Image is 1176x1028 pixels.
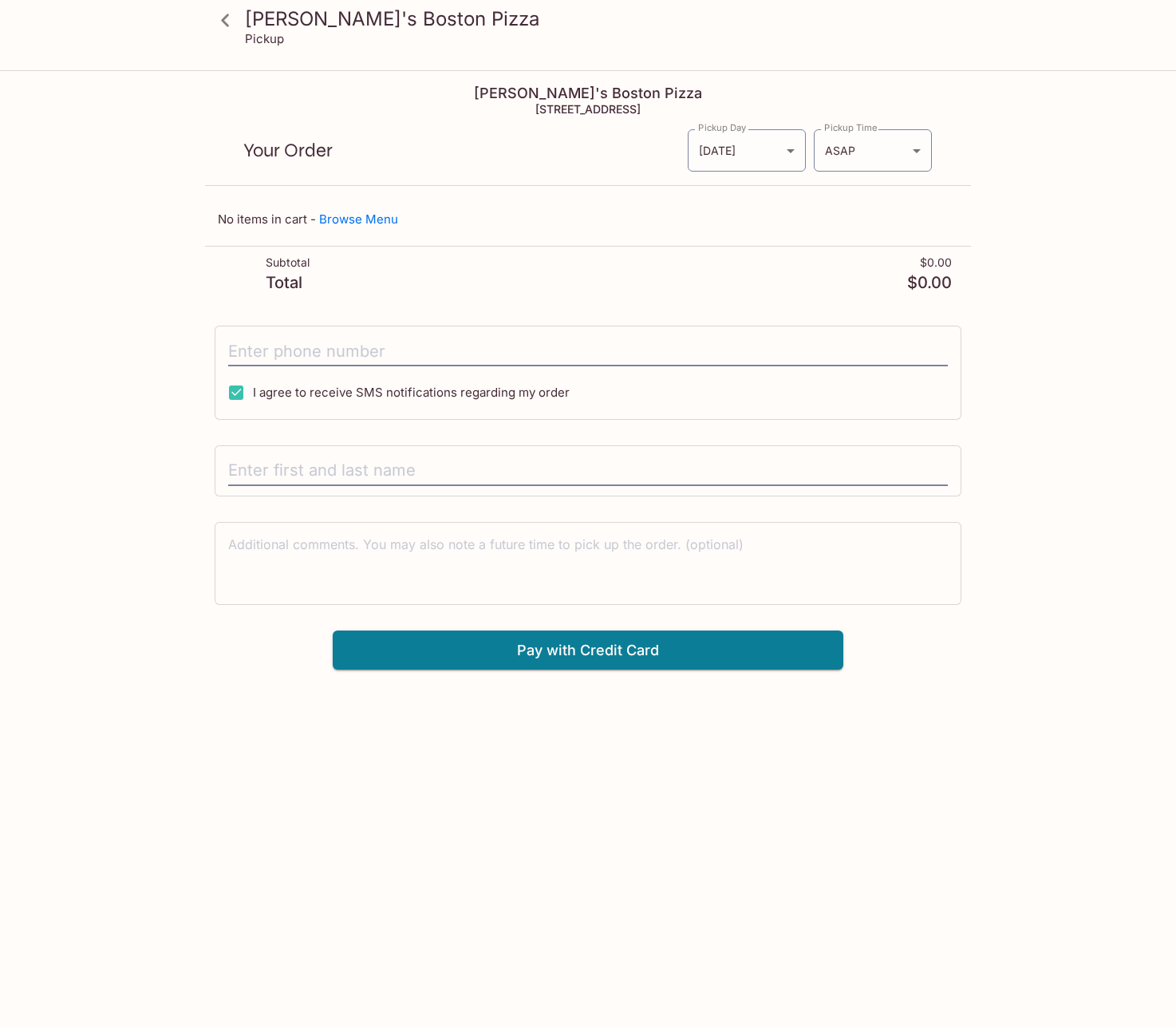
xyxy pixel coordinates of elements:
[245,6,958,31] h3: [PERSON_NAME]'s Boston Pizza
[688,129,806,172] div: [DATE]
[228,456,948,486] input: Enter first and last name
[698,121,746,134] label: Pickup Day
[266,275,302,291] p: Total
[920,256,952,269] p: $0.00
[907,275,952,291] p: $0.00
[253,385,570,400] span: I agree to receive SMS notifications regarding my order
[824,121,878,134] label: Pickup Time
[228,336,948,366] input: Enter phone number
[319,212,398,227] a: Browse Menu
[814,129,932,172] div: ASAP
[245,31,284,46] p: Pickup
[243,143,687,158] p: Your Order
[218,212,958,227] p: No items in cart -
[266,256,310,269] p: Subtotal
[205,102,971,116] h5: [STREET_ADDRESS]
[333,631,843,670] button: Pay with Credit Card
[205,85,971,102] h4: [PERSON_NAME]'s Boston Pizza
